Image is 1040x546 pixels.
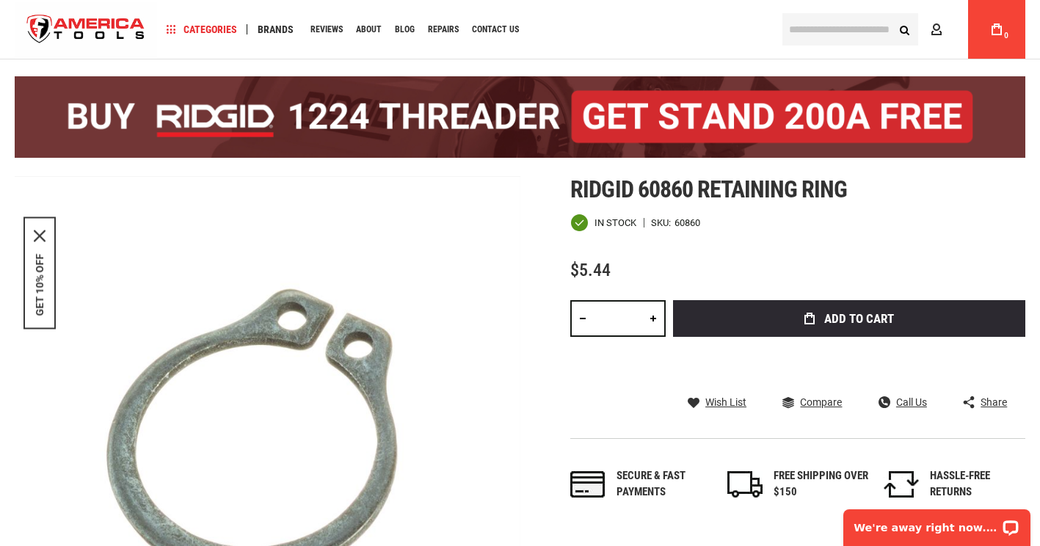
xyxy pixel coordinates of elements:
div: HASSLE-FREE RETURNS [930,468,1025,500]
button: Search [890,15,918,43]
div: 60860 [674,218,700,227]
a: Brands [251,20,300,40]
img: payments [570,471,606,498]
img: America Tools [15,2,157,57]
iframe: Secure express checkout frame [670,341,1028,413]
span: Share [981,397,1007,407]
div: Secure & fast payments [617,468,712,500]
span: Blog [395,25,415,34]
strong: SKU [651,218,674,227]
a: Blog [388,20,421,40]
span: $5.44 [570,260,611,280]
span: About [356,25,382,34]
span: Contact Us [472,25,519,34]
a: Repairs [421,20,465,40]
svg: close icon [34,230,46,242]
span: Ridgid 60860 retaining ring [570,175,847,203]
span: 0 [1004,32,1008,40]
a: Contact Us [465,20,526,40]
img: shipping [727,471,763,498]
div: Availability [570,214,636,232]
a: store logo [15,2,157,57]
button: Close [34,230,46,242]
button: Add to Cart [673,300,1025,337]
div: FREE SHIPPING OVER $150 [774,468,869,500]
a: About [349,20,388,40]
a: Categories [160,20,244,40]
span: In stock [594,218,636,227]
span: Add to Cart [824,313,894,325]
span: Reviews [310,25,343,34]
a: Call Us [879,396,927,409]
button: GET 10% OFF [34,254,46,316]
span: Repairs [428,25,459,34]
img: returns [884,471,919,498]
span: Brands [258,24,294,34]
iframe: LiveChat chat widget [834,500,1040,546]
a: Reviews [304,20,349,40]
span: Compare [800,397,842,407]
img: BOGO: Buy the RIDGID® 1224 Threader (26092), get the 92467 200A Stand FREE! [15,76,1025,158]
span: Wish List [705,397,746,407]
span: Categories [167,24,237,34]
a: Wish List [688,396,746,409]
a: Compare [782,396,842,409]
span: Call Us [896,397,927,407]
